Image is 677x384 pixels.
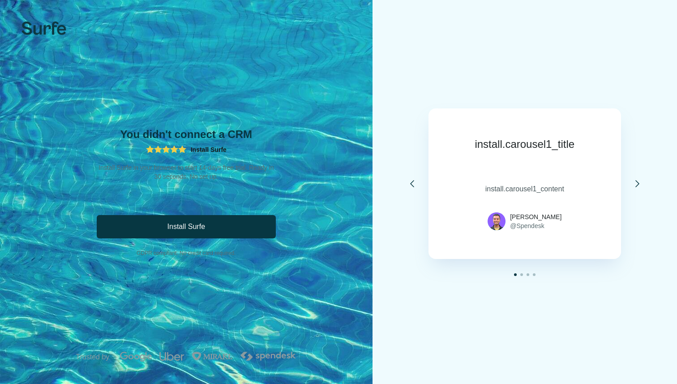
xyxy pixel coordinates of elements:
p: [PERSON_NAME] [510,212,561,221]
p: @Spendesk [510,221,561,230]
img: google's logo [120,351,152,362]
button: Install Surfe [97,215,276,238]
h2: install.carousel1_title [475,137,574,166]
img: mirakl's logo [192,351,233,362]
img: Surfe's logo [21,22,66,35]
p: Install Surfe in your browser to start 14-days free trial. Ready in 30 seconds. No set up. [97,163,276,181]
p: GDPR compliant. No credit card required. [137,249,236,257]
img: spendesk's logo [240,351,296,362]
img: uber's logo [159,351,184,362]
img: Avatar [488,212,506,230]
p: Trusted by [76,352,109,362]
div: install.carousel1_content [485,184,564,194]
h1: You didn't connect a CRM [97,127,276,142]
